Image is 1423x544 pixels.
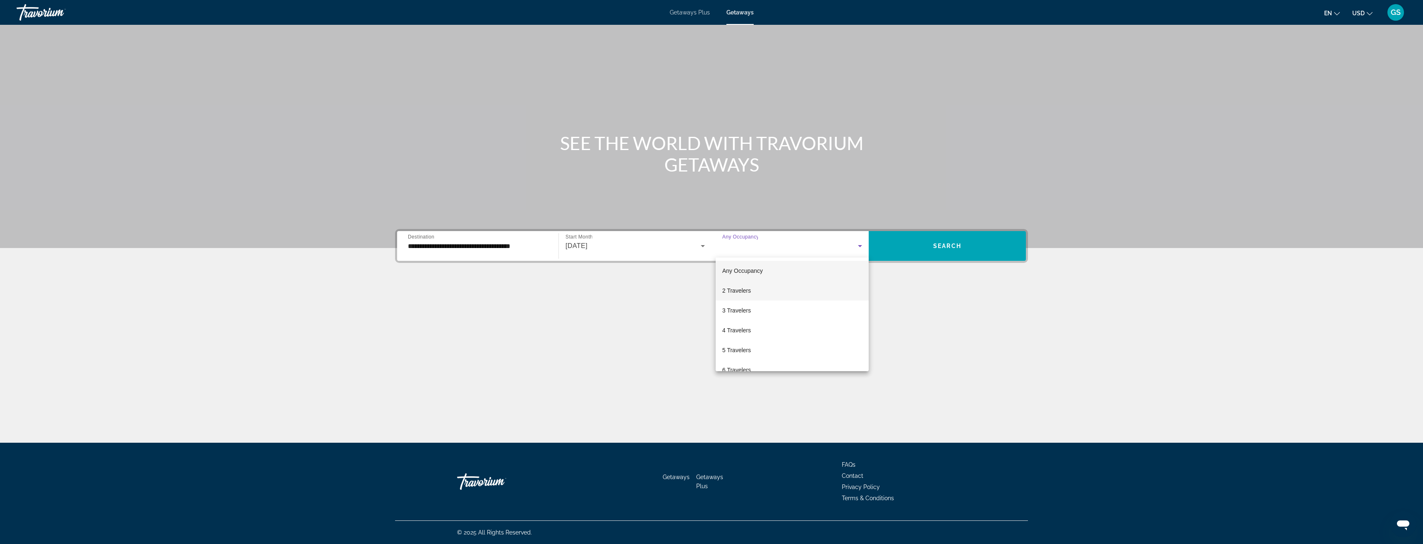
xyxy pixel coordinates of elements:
[1390,511,1416,537] iframe: Button to launch messaging window
[722,325,751,335] span: 4 Travelers
[722,305,751,315] span: 3 Travelers
[722,267,763,274] span: Any Occupancy
[722,345,751,355] span: 5 Travelers
[722,286,751,296] span: 2 Travelers
[722,365,751,375] span: 6 Travelers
